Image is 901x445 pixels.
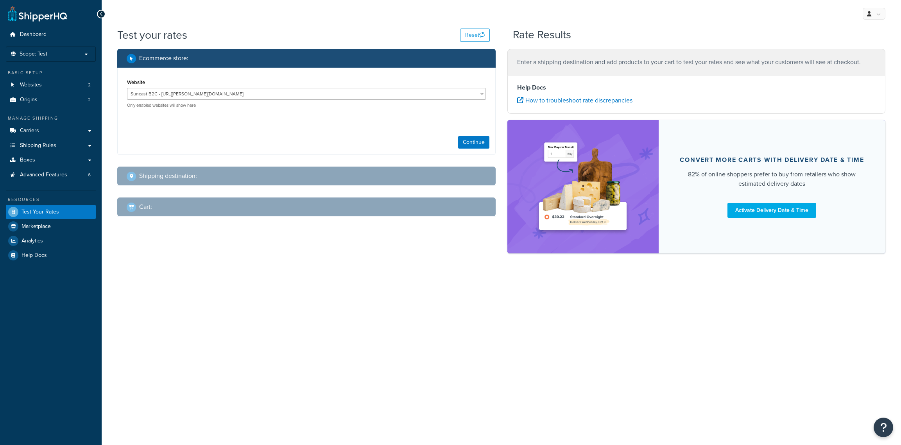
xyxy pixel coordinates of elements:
[6,70,96,76] div: Basic Setup
[6,78,96,92] li: Websites
[20,142,56,149] span: Shipping Rules
[139,172,197,179] h2: Shipping destination :
[517,57,876,68] p: Enter a shipping destination and add products to your cart to test your rates and see what your c...
[21,223,51,230] span: Marketplace
[534,132,632,242] img: feature-image-ddt-36eae7f7280da8017bfb280eaccd9c446f90b1fe08728e4019434db127062ab4.png
[20,172,67,178] span: Advanced Features
[513,29,571,41] h2: Rate Results
[20,51,47,57] span: Scope: Test
[117,27,187,43] h1: Test your rates
[6,234,96,248] a: Analytics
[6,196,96,203] div: Resources
[20,157,35,163] span: Boxes
[6,78,96,92] a: Websites2
[6,27,96,42] a: Dashboard
[6,115,96,122] div: Manage Shipping
[680,156,864,164] div: Convert more carts with delivery date & time
[517,83,876,92] h4: Help Docs
[6,153,96,167] a: Boxes
[677,170,867,188] div: 82% of online shoppers prefer to buy from retailers who show estimated delivery dates
[20,82,42,88] span: Websites
[127,102,486,108] p: Only enabled websites will show here
[6,168,96,182] a: Advanced Features6
[6,168,96,182] li: Advanced Features
[21,252,47,259] span: Help Docs
[88,172,91,178] span: 6
[21,238,43,244] span: Analytics
[20,97,38,103] span: Origins
[6,93,96,107] a: Origins2
[874,418,893,437] button: Open Resource Center
[460,29,490,42] button: Reset
[6,93,96,107] li: Origins
[6,124,96,138] a: Carriers
[88,97,91,103] span: 2
[127,79,145,85] label: Website
[6,138,96,153] a: Shipping Rules
[20,127,39,134] span: Carriers
[6,248,96,262] a: Help Docs
[139,55,188,62] h2: Ecommerce store :
[458,136,489,149] button: Continue
[727,203,816,218] a: Activate Delivery Date & Time
[88,82,91,88] span: 2
[6,205,96,219] a: Test Your Rates
[139,203,152,210] h2: Cart :
[6,219,96,233] a: Marketplace
[21,209,59,215] span: Test Your Rates
[20,31,47,38] span: Dashboard
[517,96,632,105] a: How to troubleshoot rate discrepancies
